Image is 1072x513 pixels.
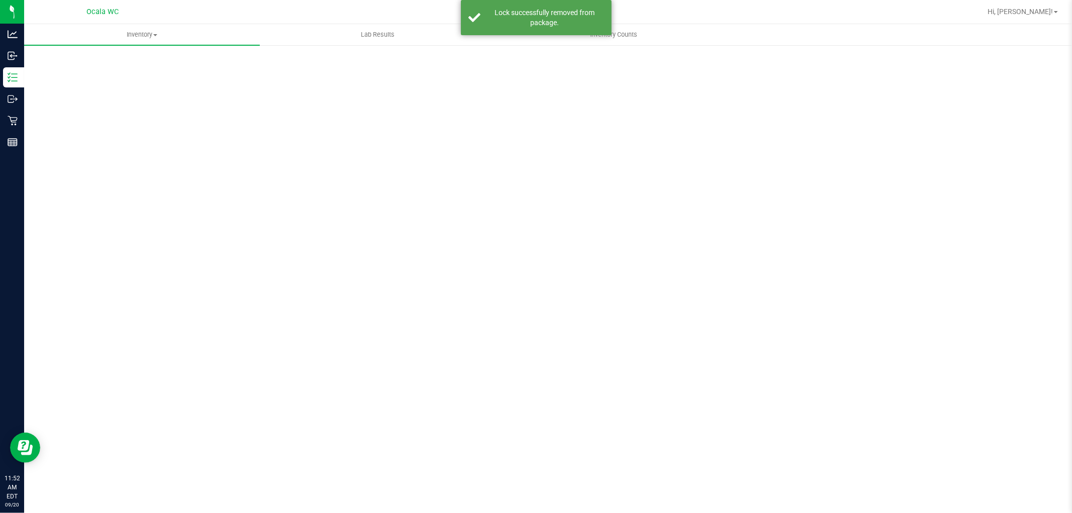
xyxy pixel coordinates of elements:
[576,30,651,39] span: Inventory Counts
[8,94,18,104] inline-svg: Outbound
[8,116,18,126] inline-svg: Retail
[5,501,20,508] p: 09/20
[24,30,260,39] span: Inventory
[8,29,18,39] inline-svg: Analytics
[5,474,20,501] p: 11:52 AM EDT
[8,137,18,147] inline-svg: Reports
[260,24,496,45] a: Lab Results
[496,24,731,45] a: Inventory Counts
[8,72,18,82] inline-svg: Inventory
[347,30,408,39] span: Lab Results
[8,51,18,61] inline-svg: Inbound
[24,24,260,45] a: Inventory
[486,8,604,28] div: Lock successfully removed from package.
[10,433,40,463] iframe: Resource center
[86,8,119,16] span: Ocala WC
[988,8,1053,16] span: Hi, [PERSON_NAME]!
